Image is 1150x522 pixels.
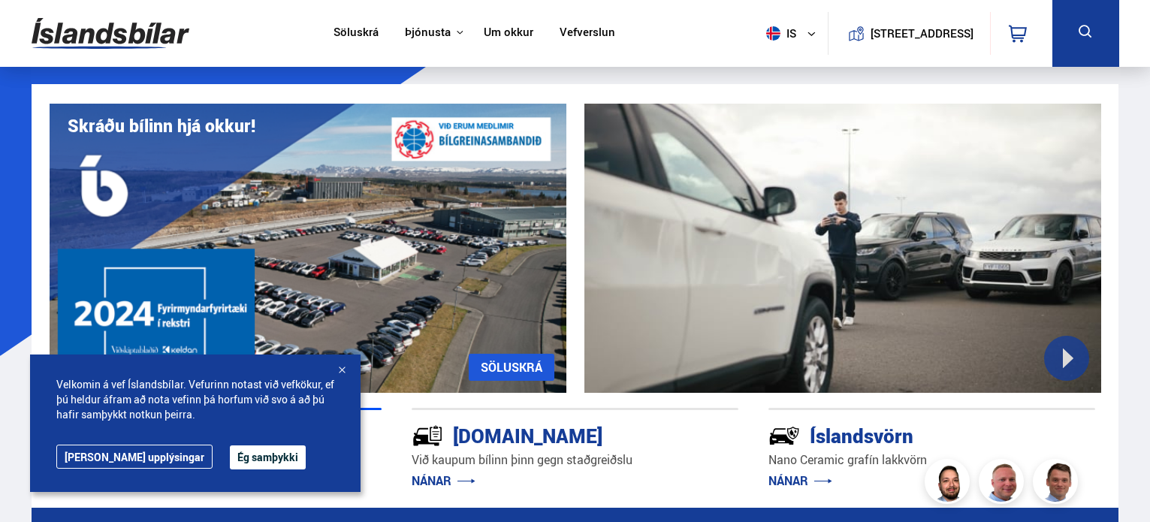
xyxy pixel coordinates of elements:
[981,461,1026,506] img: siFngHWaQ9KaOqBr.png
[412,451,738,469] p: Við kaupum bílinn þinn gegn staðgreiðslu
[836,12,982,55] a: [STREET_ADDRESS]
[230,445,306,469] button: Ég samþykki
[412,420,443,451] img: tr5P-W3DuiFaO7aO.svg
[560,26,615,41] a: Vefverslun
[469,354,554,381] a: SÖLUSKRÁ
[768,420,800,451] img: -Svtn6bYgwAsiwNX.svg
[56,445,213,469] a: [PERSON_NAME] upplýsingar
[877,27,968,40] button: [STREET_ADDRESS]
[50,104,566,393] img: eKx6w-_Home_640_.png
[768,472,832,489] a: NÁNAR
[927,461,972,506] img: nhp88E3Fdnt1Opn2.png
[760,11,828,56] button: is
[768,451,1095,469] p: Nano Ceramic grafín lakkvörn
[412,421,685,448] div: [DOMAIN_NAME]
[766,26,780,41] img: svg+xml;base64,PHN2ZyB4bWxucz0iaHR0cDovL3d3dy53My5vcmcvMjAwMC9zdmciIHdpZHRoPSI1MTIiIGhlaWdodD0iNT...
[760,26,798,41] span: is
[405,26,451,40] button: Þjónusta
[32,9,189,58] img: G0Ugv5HjCgRt.svg
[56,377,334,422] span: Velkomin á vef Íslandsbílar. Vefurinn notast við vefkökur, ef þú heldur áfram að nota vefinn þá h...
[68,116,255,136] h1: Skráðu bílinn hjá okkur!
[412,472,475,489] a: NÁNAR
[334,26,379,41] a: Söluskrá
[484,26,533,41] a: Um okkur
[1035,461,1080,506] img: FbJEzSuNWCJXmdc-.webp
[768,421,1042,448] div: Íslandsvörn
